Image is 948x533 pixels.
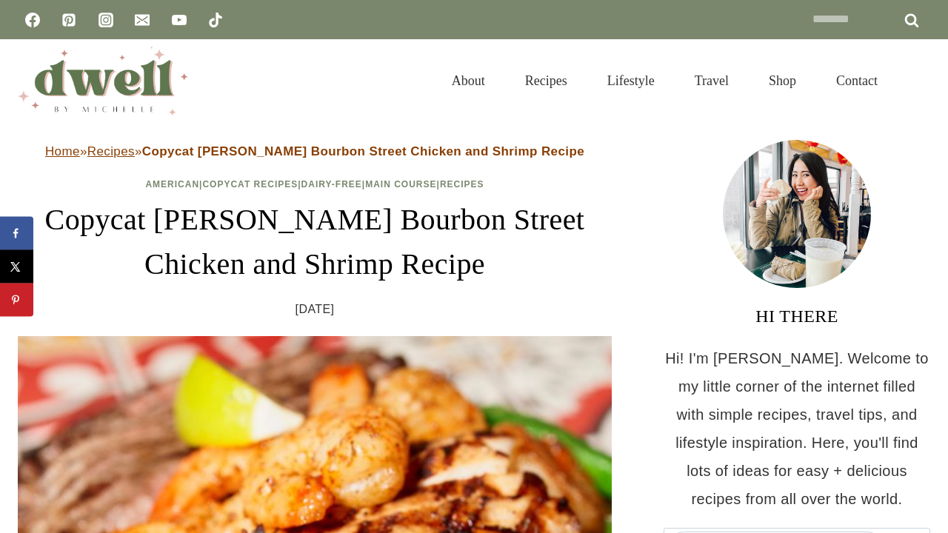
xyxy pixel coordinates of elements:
a: American [145,179,199,190]
a: About [432,55,505,107]
strong: Copycat [PERSON_NAME] Bourbon Street Chicken and Shrimp Recipe [142,144,584,158]
h1: Copycat [PERSON_NAME] Bourbon Street Chicken and Shrimp Recipe [18,198,612,286]
a: Dairy-Free [301,179,362,190]
a: Recipes [440,179,484,190]
time: [DATE] [296,298,335,321]
a: Main Course [365,179,436,190]
a: Facebook [18,5,47,35]
a: Copycat Recipes [202,179,298,190]
a: YouTube [164,5,194,35]
img: DWELL by michelle [18,47,188,115]
button: View Search Form [905,68,930,93]
a: Recipes [505,55,587,107]
span: | | | | [145,179,484,190]
a: Email [127,5,157,35]
a: Pinterest [54,5,84,35]
span: » » [45,144,584,158]
a: Instagram [91,5,121,35]
a: Home [45,144,80,158]
nav: Primary Navigation [432,55,898,107]
p: Hi! I'm [PERSON_NAME]. Welcome to my little corner of the internet filled with simple recipes, tr... [664,344,930,513]
a: Recipes [87,144,135,158]
a: Lifestyle [587,55,675,107]
a: Travel [675,55,749,107]
a: Contact [816,55,898,107]
a: TikTok [201,5,230,35]
a: Shop [749,55,816,107]
h3: HI THERE [664,303,930,329]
